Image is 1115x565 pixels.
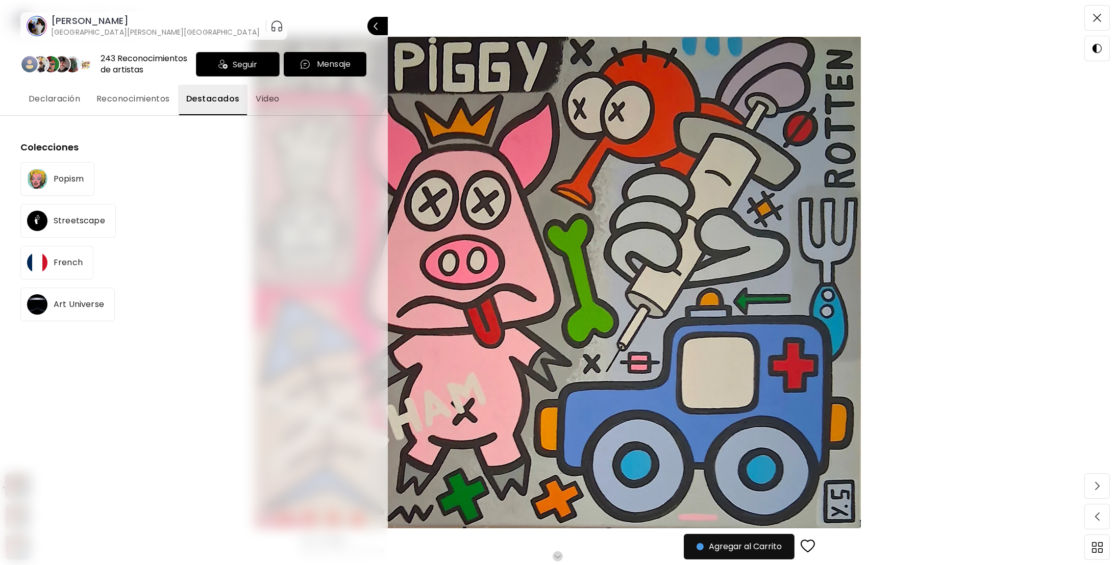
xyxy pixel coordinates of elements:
p: Art Universe [54,300,104,309]
button: chatIconMensaje [284,52,366,76]
p: Streetscape [54,217,105,225]
img: avatar [27,252,47,273]
p: Mensaje [317,58,351,70]
div: 243 Reconocimientos de artistas [101,53,192,75]
h5: Colecciones [20,140,367,154]
button: pauseOutline IconGradient Icon [270,18,283,34]
img: avatar [27,294,47,315]
p: Popism [54,175,84,183]
h6: [GEOGRAPHIC_DATA][PERSON_NAME][GEOGRAPHIC_DATA] [51,27,260,37]
span: Destacados [186,93,240,105]
img: icon [218,60,228,69]
span: Reconocimientos [96,93,170,105]
div: Seguir [196,52,280,76]
p: French [54,259,83,267]
img: chatIcon [300,59,311,70]
span: Seguir [233,58,257,71]
img: avatar [27,211,47,231]
h6: [PERSON_NAME] [51,15,260,27]
img: avatar [27,169,47,189]
span: Declaración [29,93,80,105]
span: Video [256,93,279,105]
